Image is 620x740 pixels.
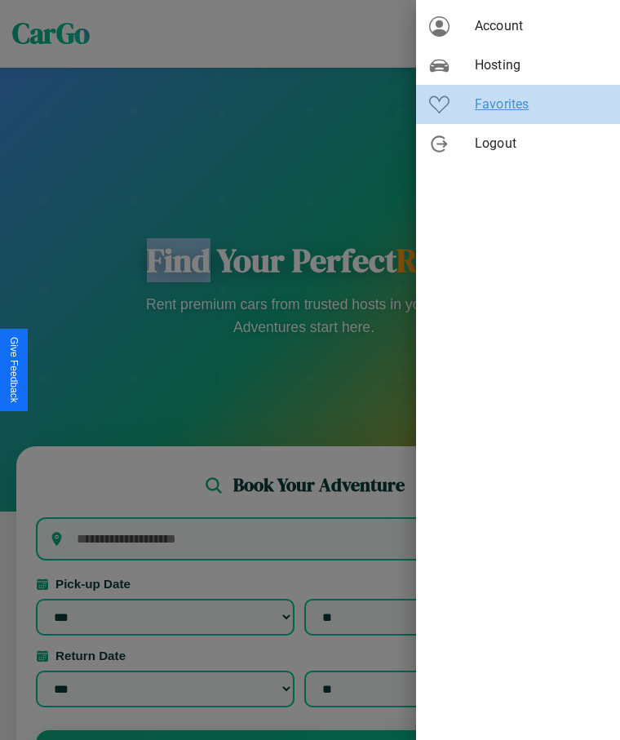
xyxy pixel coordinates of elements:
span: Logout [475,134,607,153]
span: Account [475,16,607,36]
div: Logout [416,124,620,163]
span: Favorites [475,95,607,114]
span: Hosting [475,55,607,75]
div: Account [416,7,620,46]
div: Favorites [416,85,620,124]
div: Hosting [416,46,620,85]
div: Give Feedback [8,337,20,403]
